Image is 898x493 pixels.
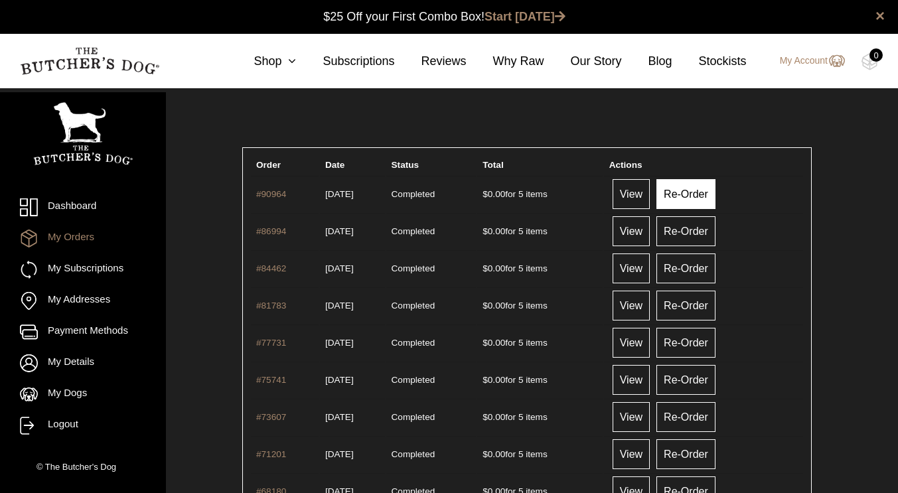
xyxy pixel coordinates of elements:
time: [DATE] [325,263,354,273]
span: $ [483,449,488,459]
time: [DATE] [325,226,354,236]
a: Re-Order [656,402,715,432]
a: #75741 [256,375,286,385]
td: Completed [386,362,477,397]
span: $ [483,338,488,348]
a: Why Raw [467,52,544,70]
span: 0.00 [483,263,505,273]
a: View [613,253,650,283]
a: My Dogs [20,386,146,403]
td: Completed [386,287,477,323]
a: View [613,439,650,469]
span: 0.00 [483,301,505,311]
span: Order [256,160,281,170]
a: View [613,328,650,358]
td: for 5 items [477,436,602,472]
a: Re-Order [656,216,715,246]
td: Completed [386,176,477,212]
img: TBD_Cart-Empty.png [861,53,878,70]
div: 0 [869,48,883,62]
a: My Addresses [20,292,146,310]
a: View [613,291,650,320]
td: for 5 items [477,324,602,360]
a: Subscriptions [296,52,394,70]
a: Start [DATE] [485,10,565,23]
a: Shop [227,52,296,70]
a: #81783 [256,301,286,311]
a: #90964 [256,189,286,199]
time: [DATE] [325,449,354,459]
span: Actions [609,160,642,170]
a: Reviews [394,52,466,70]
td: for 5 items [477,399,602,435]
td: for 5 items [477,213,602,249]
a: Dashboard [20,198,146,216]
a: Stockists [672,52,747,70]
a: Re-Order [656,365,715,395]
a: Re-Order [656,439,715,469]
td: Completed [386,436,477,472]
a: View [613,179,650,209]
td: Completed [386,213,477,249]
img: TBD_Portrait_Logo_White.png [33,102,133,165]
a: Payment Methods [20,323,146,341]
a: View [613,402,650,432]
a: Re-Order [656,291,715,320]
span: Date [325,160,344,170]
span: 0.00 [483,412,505,422]
a: View [613,216,650,246]
td: Completed [386,399,477,435]
a: View [613,365,650,395]
time: [DATE] [325,338,354,348]
span: $ [483,263,488,273]
time: [DATE] [325,412,354,422]
span: Status [392,160,419,170]
a: My Orders [20,230,146,247]
a: #86994 [256,226,286,236]
span: 0.00 [483,338,505,348]
a: #71201 [256,449,286,459]
a: Re-Order [656,179,715,209]
a: Our Story [544,52,622,70]
a: #73607 [256,412,286,422]
span: Total [483,160,503,170]
a: Blog [622,52,672,70]
span: 0.00 [483,375,505,385]
td: for 5 items [477,250,602,286]
a: Re-Order [656,328,715,358]
a: #77731 [256,338,286,348]
span: $ [483,189,488,199]
time: [DATE] [325,189,354,199]
a: My Details [20,354,146,372]
a: #84462 [256,263,286,273]
time: [DATE] [325,301,354,311]
td: for 5 items [477,176,602,212]
a: Re-Order [656,253,715,283]
span: 0.00 [483,189,505,199]
td: for 5 items [477,287,602,323]
span: 0.00 [483,226,505,236]
span: $ [483,226,488,236]
td: for 5 items [477,362,602,397]
span: $ [483,412,488,422]
span: 0.00 [483,449,505,459]
td: Completed [386,324,477,360]
a: My Subscriptions [20,261,146,279]
a: close [875,8,885,24]
time: [DATE] [325,375,354,385]
a: Logout [20,417,146,435]
a: My Account [767,53,845,69]
span: $ [483,301,488,311]
span: $ [483,375,488,385]
td: Completed [386,250,477,286]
